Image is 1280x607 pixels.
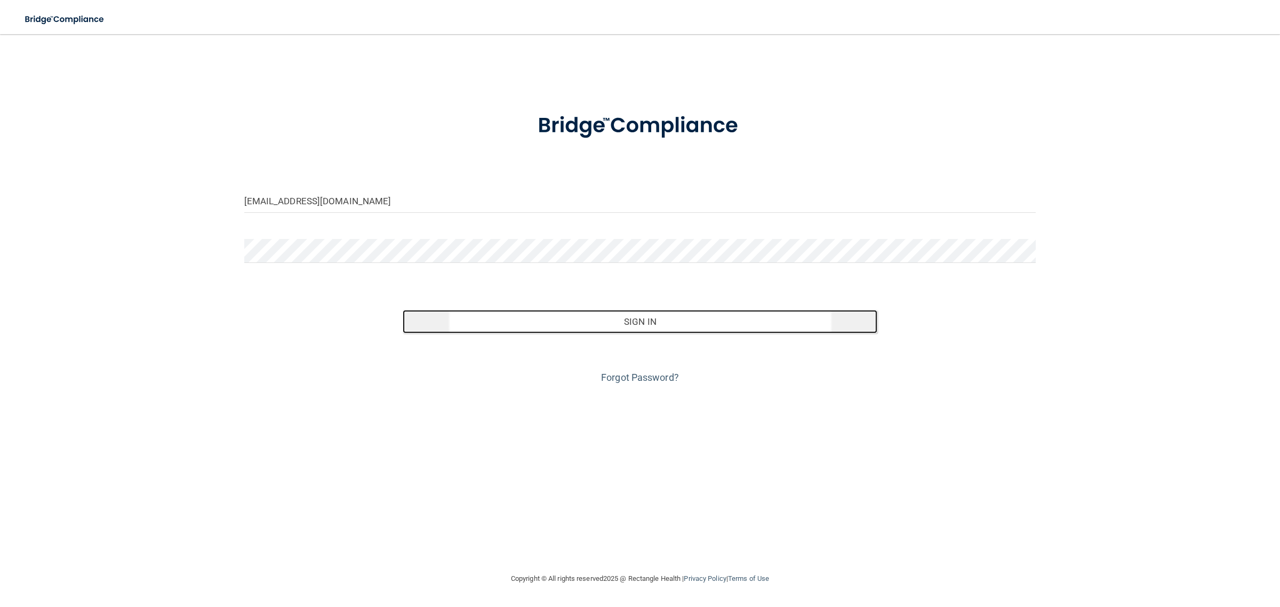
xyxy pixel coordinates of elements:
input: Email [244,189,1036,213]
a: Terms of Use [728,574,769,582]
button: Sign In [403,310,878,333]
img: bridge_compliance_login_screen.278c3ca4.svg [516,98,764,154]
a: Privacy Policy [684,574,726,582]
img: bridge_compliance_login_screen.278c3ca4.svg [16,9,114,30]
div: Copyright © All rights reserved 2025 @ Rectangle Health | | [445,562,835,596]
a: Forgot Password? [601,372,679,383]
